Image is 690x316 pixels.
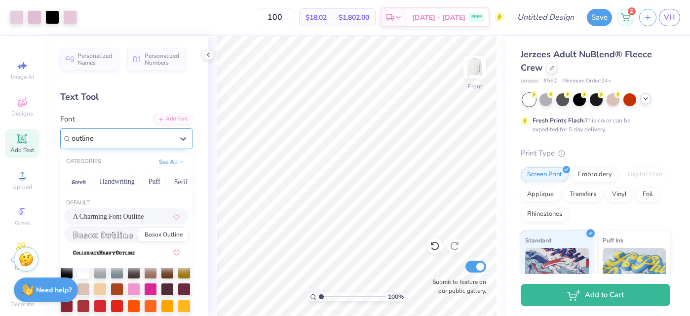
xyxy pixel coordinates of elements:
span: Greek [15,219,30,227]
button: Add to Cart [521,284,670,306]
span: A Charming Font Outline [73,211,144,222]
img: Bosox Outline [73,232,133,238]
div: Print Type [521,148,670,159]
div: Text Tool [60,90,192,104]
button: Greek [66,174,91,190]
button: Save [587,9,612,26]
span: Personalized Numbers [145,52,180,66]
span: VH [664,12,675,23]
span: Image AI [11,73,34,81]
div: Front [468,82,482,91]
span: FREE [471,14,482,21]
span: Decorate [10,300,34,308]
span: Minimum Order: 24 + [562,77,612,85]
img: Puff Ink [603,248,666,297]
div: Applique [521,187,560,202]
button: See All [156,157,187,167]
div: Vinyl [606,187,633,202]
span: Jerzees [521,77,538,85]
label: Font [60,114,75,125]
div: Screen Print [521,167,569,182]
div: Default [60,199,192,207]
img: Front [465,57,485,77]
div: Digital Print [621,167,669,182]
span: Personalized Names [77,52,113,66]
span: # 562 [543,77,557,85]
strong: Need help? [36,285,72,295]
div: Rhinestones [521,207,569,222]
span: Clipart & logos [5,256,39,272]
div: CATEGORIES [66,158,101,166]
span: [DATE] - [DATE] [412,12,465,23]
label: Submit to feature on our public gallery. [427,277,486,295]
div: Transfers [563,187,603,202]
img: Standard [525,248,589,297]
span: 2 [628,7,636,15]
button: Serif [169,174,193,190]
span: 100 % [388,292,404,301]
span: Jerzees Adult NuBlend® Fleece Crew [521,48,652,74]
div: Add Font [153,114,192,125]
div: This color can be expedited for 5 day delivery. [533,116,654,134]
div: Bosox Outline [139,228,188,241]
button: Puff [143,174,166,190]
img: CollegiateHeavyOutline [73,249,135,256]
a: VH [659,9,680,26]
span: Puff Ink [603,235,623,245]
span: Add Text [10,146,34,154]
input: – – [256,8,294,26]
span: Designs [11,110,33,118]
input: Untitled Design [509,7,582,27]
button: Handwriting [94,174,140,190]
span: Standard [525,235,551,245]
span: Upload [12,183,32,191]
span: $1,802.00 [339,12,369,23]
span: $18.02 [306,12,327,23]
div: Foil [636,187,659,202]
strong: Fresh Prints Flash: [533,117,585,124]
div: Embroidery [572,167,618,182]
